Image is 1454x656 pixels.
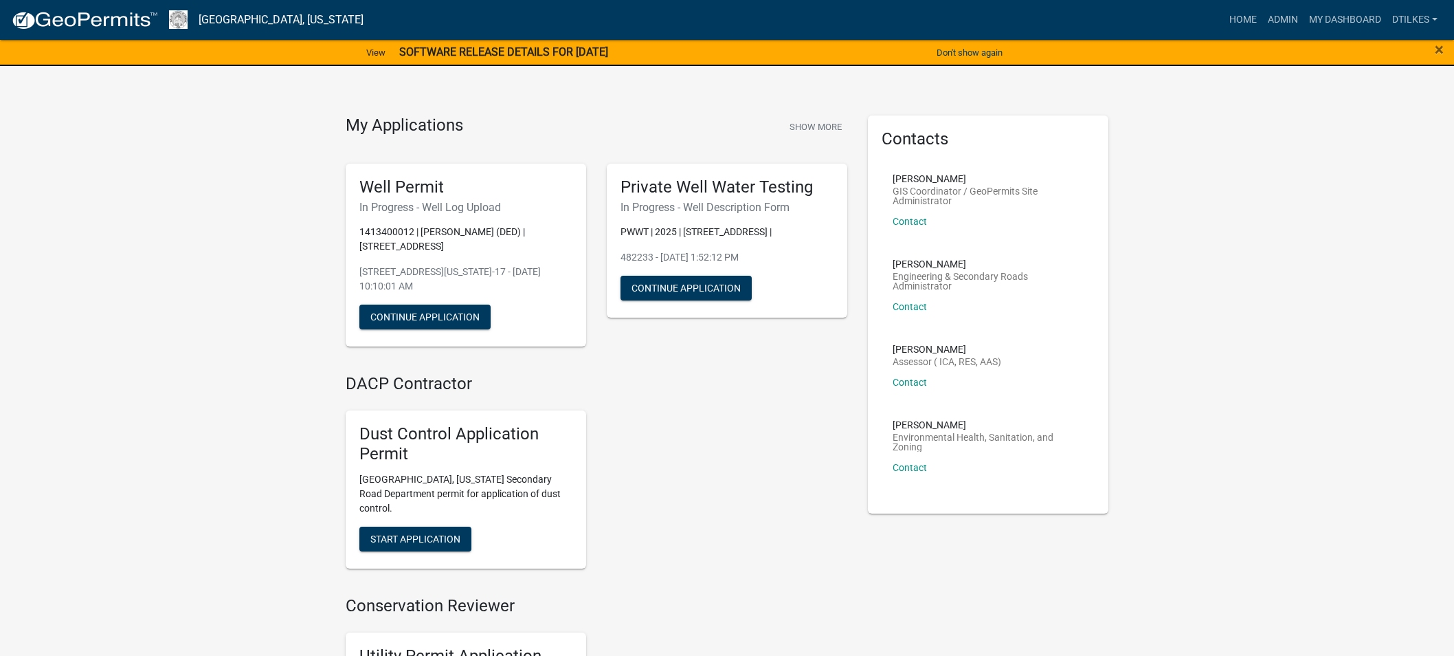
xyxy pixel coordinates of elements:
[620,276,752,300] button: Continue Application
[359,177,572,197] h5: Well Permit
[399,45,608,58] strong: SOFTWARE RELEASE DETAILS FOR [DATE]
[893,433,1084,452] p: Environmental Health, Sanitation, and Zoning
[359,305,491,329] button: Continue Application
[1262,7,1304,33] a: Admin
[893,301,927,312] a: Contact
[346,374,847,394] h4: DACP Contractor
[1304,7,1387,33] a: My Dashboard
[346,116,463,136] h4: My Applications
[346,596,847,616] h4: Conservation Reviewer
[359,201,572,214] h6: In Progress - Well Log Upload
[893,272,1084,291] p: Engineering & Secondary Roads Administrator
[359,472,572,516] p: [GEOGRAPHIC_DATA], [US_STATE] Secondary Road Department permit for application of dust control.
[620,225,834,239] p: PWWT | 2025 | [STREET_ADDRESS] |
[1435,41,1444,58] button: Close
[199,8,363,32] a: [GEOGRAPHIC_DATA], [US_STATE]
[784,116,847,138] button: Show More
[893,420,1084,430] p: [PERSON_NAME]
[1224,7,1262,33] a: Home
[620,177,834,197] h5: Private Well Water Testing
[893,259,1084,269] p: [PERSON_NAME]
[370,533,460,544] span: Start Application
[893,174,1084,184] p: [PERSON_NAME]
[359,424,572,464] h5: Dust Control Application Permit
[359,527,471,551] button: Start Application
[893,357,1001,367] p: Assessor ( ICA, RES, AAS)
[620,201,834,214] h6: In Progress - Well Description Form
[359,225,572,254] p: 1413400012 | [PERSON_NAME] (DED) | [STREET_ADDRESS]
[893,216,927,227] a: Contact
[169,10,188,29] img: Franklin County, Iowa
[361,41,391,64] a: View
[893,462,927,473] a: Contact
[893,186,1084,206] p: GIS Coordinator / GeoPermits Site Administrator
[893,345,1001,354] p: [PERSON_NAME]
[1387,7,1443,33] a: dtilkes
[1435,40,1444,59] span: ×
[359,265,572,294] p: [STREET_ADDRESS][US_STATE]-17 - [DATE] 10:10:01 AM
[931,41,1008,64] button: Don't show again
[882,129,1095,149] h5: Contacts
[893,377,927,388] a: Contact
[620,250,834,265] p: 482233 - [DATE] 1:52:12 PM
